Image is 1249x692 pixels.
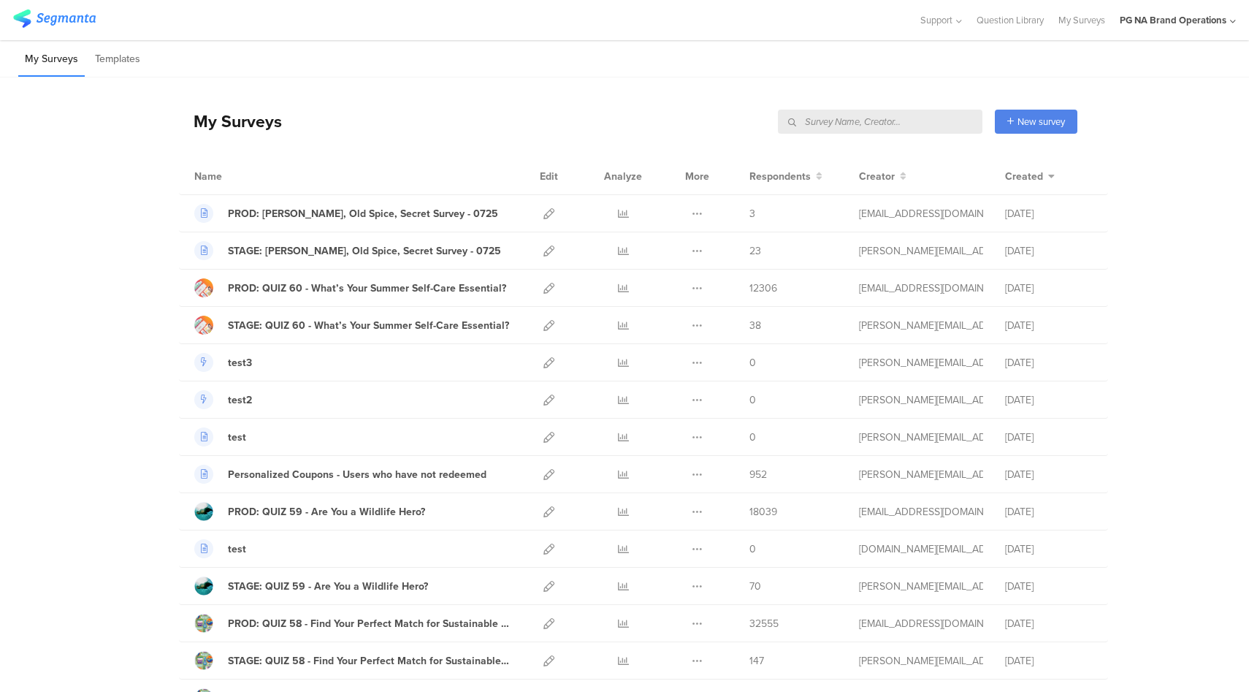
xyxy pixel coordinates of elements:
span: Created [1005,169,1043,184]
div: My Surveys [179,109,282,134]
div: shirley.j@pg.com [859,243,983,259]
div: [DATE] [1005,430,1093,445]
span: 0 [749,430,756,445]
div: Analyze [601,158,645,194]
a: test [194,539,246,558]
div: [DATE] [1005,243,1093,259]
div: [DATE] [1005,541,1093,557]
div: PG NA Brand Operations [1120,13,1226,27]
a: test2 [194,390,252,409]
div: PROD: QUIZ 58 - Find Your Perfect Match for Sustainable Living [228,616,511,631]
div: Name [194,169,282,184]
a: Personalized Coupons - Users who have not redeemed [194,465,486,484]
div: [DATE] [1005,653,1093,669]
div: shirley.j@pg.com [859,318,983,333]
div: Personalized Coupons - Users who have not redeemed [228,467,486,482]
span: Respondents [749,169,811,184]
div: [DATE] [1005,392,1093,408]
div: Edit [533,158,565,194]
div: PROD: QUIZ 59 - Are You a Wildlife Hero? [228,504,425,520]
a: STAGE: QUIZ 58 - Find Your Perfect Match for Sustainable Living [194,651,511,670]
div: shirley.j@pg.com [859,653,983,669]
div: test3 [228,355,252,370]
span: 0 [749,392,756,408]
div: [DATE] [1005,467,1093,482]
span: 12306 [749,281,777,296]
div: test2 [228,392,252,408]
div: test [228,541,246,557]
div: More [681,158,713,194]
div: [DATE] [1005,206,1093,221]
div: [DATE] [1005,579,1093,594]
div: STAGE: Olay, Old Spice, Secret Survey - 0725 [228,243,501,259]
a: PROD: QUIZ 60 - What’s Your Summer Self-Care Essential? [194,278,506,297]
span: 38 [749,318,761,333]
a: PROD: QUIZ 59 - Are You a Wildlife Hero? [194,502,425,521]
div: [DATE] [1005,504,1093,520]
div: larson.m@pg.com [859,355,983,370]
span: 0 [749,541,756,557]
button: Respondents [749,169,822,184]
div: STAGE: QUIZ 59 - Are You a Wildlife Hero? [228,579,428,594]
span: 32555 [749,616,779,631]
div: larson.m@pg.com [859,392,983,408]
li: My Surveys [18,42,85,77]
div: PROD: QUIZ 60 - What’s Your Summer Self-Care Essential? [228,281,506,296]
a: STAGE: QUIZ 59 - Are You a Wildlife Hero? [194,577,428,596]
li: Templates [88,42,147,77]
div: PROD: Olay, Old Spice, Secret Survey - 0725 [228,206,498,221]
div: STAGE: QUIZ 60 - What’s Your Summer Self-Care Essential? [228,318,509,333]
div: [DATE] [1005,318,1093,333]
span: 23 [749,243,761,259]
img: segmanta logo [13,9,96,28]
button: Created [1005,169,1055,184]
span: New survey [1017,115,1065,129]
div: kumar.h.7@pg.com [859,616,983,631]
span: Creator [859,169,895,184]
a: PROD: QUIZ 58 - Find Your Perfect Match for Sustainable Living [194,614,511,633]
div: [DATE] [1005,281,1093,296]
a: PROD: [PERSON_NAME], Old Spice, Secret Survey - 0725 [194,204,498,223]
span: 3 [749,206,755,221]
div: yadav.vy.3@pg.com [859,206,983,221]
input: Survey Name, Creator... [778,110,982,134]
div: silaphone.ss@pg.com [859,541,983,557]
span: Support [920,13,952,27]
span: 0 [749,355,756,370]
div: shirley.j@pg.com [859,579,983,594]
a: STAGE: QUIZ 60 - What’s Your Summer Self-Care Essential? [194,316,509,335]
div: test [228,430,246,445]
button: Creator [859,169,906,184]
div: [DATE] [1005,616,1093,631]
div: kumar.h.7@pg.com [859,504,983,520]
div: larson.m@pg.com [859,467,983,482]
a: STAGE: [PERSON_NAME], Old Spice, Secret Survey - 0725 [194,241,501,260]
a: test3 [194,353,252,372]
span: 147 [749,653,764,669]
div: [DATE] [1005,355,1093,370]
div: larson.m@pg.com [859,430,983,445]
span: 952 [749,467,767,482]
div: kumar.h.7@pg.com [859,281,983,296]
span: 18039 [749,504,777,520]
div: STAGE: QUIZ 58 - Find Your Perfect Match for Sustainable Living [228,653,511,669]
span: 70 [749,579,761,594]
a: test [194,427,246,446]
